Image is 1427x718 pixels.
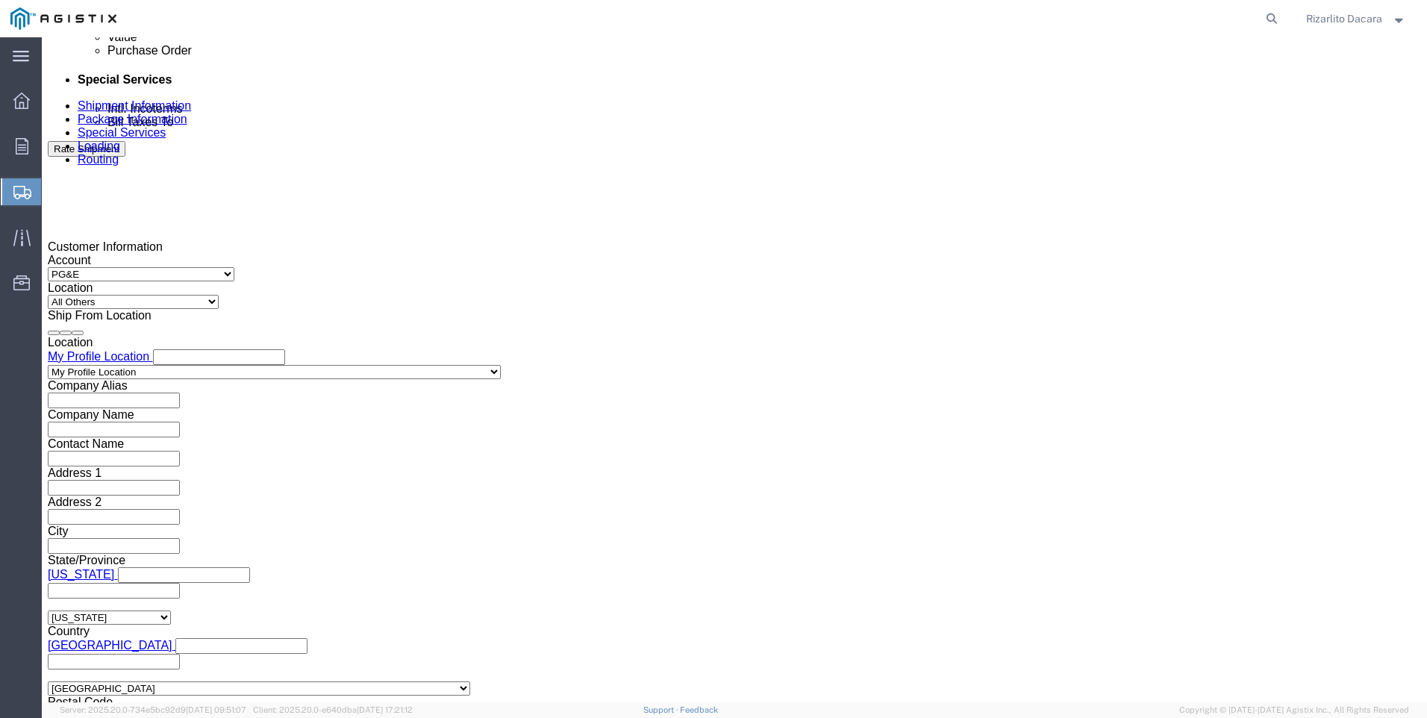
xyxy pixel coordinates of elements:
[643,705,681,714] a: Support
[1305,10,1407,28] button: Rizarlito Dacara
[42,37,1427,702] iframe: FS Legacy Container
[253,705,413,714] span: Client: 2025.20.0-e640dba
[357,705,413,714] span: [DATE] 17:21:12
[1179,704,1409,717] span: Copyright © [DATE]-[DATE] Agistix Inc., All Rights Reserved
[1306,10,1382,27] span: Rizarlito Dacara
[186,705,246,714] span: [DATE] 09:51:07
[680,705,718,714] a: Feedback
[60,705,246,714] span: Server: 2025.20.0-734e5bc92d9
[10,7,116,30] img: logo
